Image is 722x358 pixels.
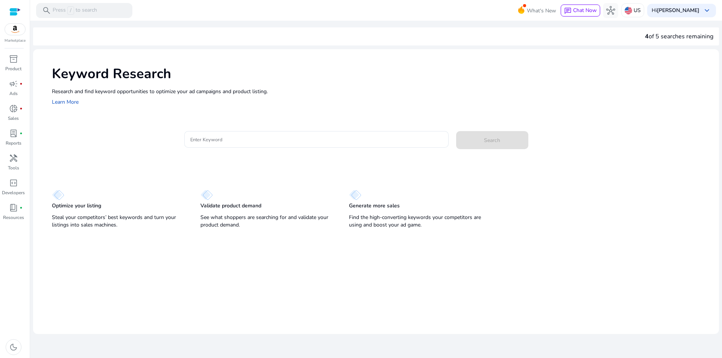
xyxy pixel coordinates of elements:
[8,165,19,171] p: Tools
[52,98,79,106] a: Learn More
[52,88,711,95] p: Research and find keyword opportunities to optimize your ad campaigns and product listing.
[20,82,23,85] span: fiber_manual_record
[52,66,711,82] h1: Keyword Research
[2,189,25,196] p: Developers
[564,7,572,15] span: chat
[645,32,649,41] span: 4
[5,65,21,72] p: Product
[9,79,18,88] span: campaign
[603,3,618,18] button: hub
[20,107,23,110] span: fiber_manual_record
[6,140,21,147] p: Reports
[200,190,213,200] img: diamond.svg
[8,115,19,122] p: Sales
[645,32,713,41] div: of 5 searches remaining
[200,202,261,210] p: Validate product demand
[561,5,600,17] button: chatChat Now
[702,6,711,15] span: keyboard_arrow_down
[9,178,18,187] span: code_blocks
[9,90,18,97] p: Ads
[634,4,641,17] p: US
[5,38,26,44] p: Marketplace
[9,54,18,63] span: inventory_2
[606,6,615,15] span: hub
[573,7,597,14] span: Chat Now
[42,6,51,15] span: search
[9,203,18,212] span: book_4
[349,190,361,200] img: diamond.svg
[52,202,101,210] p: Optimize your listing
[349,202,400,210] p: Generate more sales
[53,6,97,15] p: Press to search
[652,8,699,13] p: Hi
[3,214,24,221] p: Resources
[9,129,18,138] span: lab_profile
[20,132,23,135] span: fiber_manual_record
[527,4,556,17] span: What's New
[9,104,18,113] span: donut_small
[5,24,25,35] img: amazon.svg
[625,7,632,14] img: us.svg
[20,206,23,209] span: fiber_manual_record
[52,190,64,200] img: diamond.svg
[349,214,482,229] p: Find the high-converting keywords your competitors are using and boost your ad game.
[52,214,185,229] p: Steal your competitors’ best keywords and turn your listings into sales machines.
[9,154,18,163] span: handyman
[200,214,334,229] p: See what shoppers are searching for and validate your product demand.
[67,6,74,15] span: /
[9,343,18,352] span: dark_mode
[657,7,699,14] b: [PERSON_NAME]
